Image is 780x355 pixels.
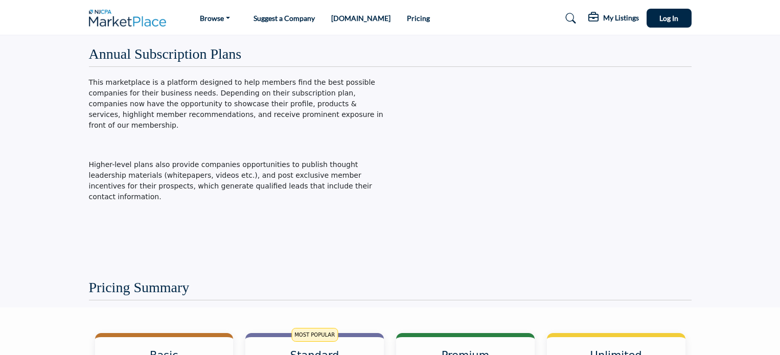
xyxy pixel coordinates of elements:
a: Browse [193,11,237,26]
span: MOST POPULAR [291,328,338,342]
span: Log In [659,14,678,22]
img: Site Logo [89,10,172,27]
h5: My Listings [603,13,639,22]
a: Search [556,10,583,27]
p: This marketplace is a platform designed to help members find the best possible companies for thei... [89,77,385,152]
a: [DOMAIN_NAME] [331,14,391,22]
h2: Pricing Summary [89,279,190,296]
h2: Annual Subscription Plans [89,45,242,63]
div: My Listings [588,12,639,25]
a: Pricing [407,14,430,22]
p: Higher-level plans also provide companies opportunities to publish thought leadership materials (... [89,159,385,202]
button: Log In [647,9,692,28]
a: Suggest a Company [254,14,315,22]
